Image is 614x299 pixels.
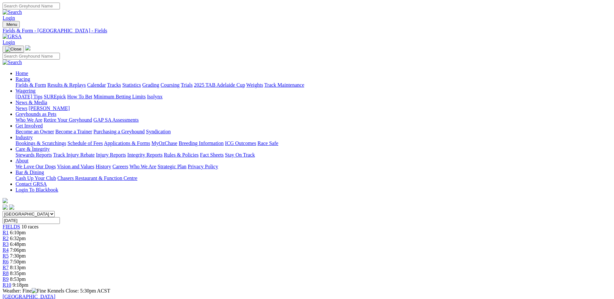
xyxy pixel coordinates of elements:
button: Toggle navigation [3,21,20,28]
a: Bookings & Scratchings [16,140,66,146]
a: Tracks [107,82,121,88]
a: Track Maintenance [264,82,304,88]
a: R8 [3,271,9,276]
a: Applications & Forms [104,140,150,146]
a: Syndication [146,129,171,134]
a: Login [3,39,15,45]
span: 8:53pm [10,276,26,282]
a: Breeding Information [179,140,224,146]
a: Integrity Reports [127,152,162,158]
a: Login [3,15,15,21]
a: 2025 TAB Adelaide Cup [194,82,245,88]
a: Chasers Restaurant & Function Centre [57,175,137,181]
a: Who We Are [129,164,156,169]
a: Who We Are [16,117,42,123]
a: [DATE] Tips [16,94,42,99]
a: Stewards Reports [16,152,52,158]
a: Wagering [16,88,36,94]
a: History [95,164,111,169]
a: R9 [3,276,9,282]
a: Fact Sheets [200,152,224,158]
a: Rules & Policies [164,152,199,158]
a: Stay On Track [225,152,255,158]
div: About [16,164,611,170]
span: R5 [3,253,9,259]
a: Bar & Dining [16,170,44,175]
div: Wagering [16,94,611,100]
a: Statistics [122,82,141,88]
a: Become an Owner [16,129,54,134]
div: Bar & Dining [16,175,611,181]
a: FIELDS [3,224,20,229]
a: Vision and Values [57,164,94,169]
a: R2 [3,236,9,241]
div: Greyhounds as Pets [16,117,611,123]
a: Trials [181,82,193,88]
img: Close [5,47,21,52]
a: GAP SA Assessments [94,117,139,123]
img: Search [3,9,22,15]
button: Toggle navigation [3,46,24,53]
a: Coursing [161,82,180,88]
a: Privacy Policy [188,164,218,169]
a: Track Injury Rebate [53,152,95,158]
a: R1 [3,230,9,235]
span: 8:35pm [10,271,26,276]
a: Industry [16,135,33,140]
a: We Love Our Dogs [16,164,56,169]
span: 6:10pm [10,230,26,235]
a: Weights [246,82,263,88]
input: Search [3,3,60,9]
a: Strategic Plan [158,164,186,169]
a: Cash Up Your Club [16,175,56,181]
a: News & Media [16,100,47,105]
div: News & Media [16,105,611,111]
a: Isolynx [147,94,162,99]
a: News [16,105,27,111]
a: Injury Reports [96,152,126,158]
span: Menu [6,22,17,27]
div: Racing [16,82,611,88]
a: Fields & Form [16,82,46,88]
img: facebook.svg [3,205,8,210]
img: logo-grsa-white.png [3,198,8,203]
span: 9:18pm [13,282,28,288]
div: Fields & Form - [GEOGRAPHIC_DATA] - Fields [3,28,611,34]
a: Purchasing a Greyhound [94,129,145,134]
a: SUREpick [44,94,66,99]
a: R6 [3,259,9,264]
a: About [16,158,28,163]
a: R4 [3,247,9,253]
span: 6:48pm [10,241,26,247]
span: 7:06pm [10,247,26,253]
a: Careers [112,164,128,169]
a: R3 [3,241,9,247]
img: twitter.svg [9,205,14,210]
span: Kennels Close: 5:30pm ACST [47,288,110,293]
a: Grading [142,82,159,88]
span: 6:32pm [10,236,26,241]
div: Industry [16,140,611,146]
div: Get Involved [16,129,611,135]
a: R7 [3,265,9,270]
a: Racing [16,76,30,82]
a: Minimum Betting Limits [94,94,146,99]
a: R10 [3,282,11,288]
a: Login To Blackbook [16,187,58,193]
a: Become a Trainer [55,129,92,134]
a: Care & Integrity [16,146,50,152]
a: Home [16,71,28,76]
img: Fine [32,288,46,294]
a: Calendar [87,82,106,88]
a: Retire Your Greyhound [44,117,92,123]
a: Results & Replays [47,82,86,88]
input: Search [3,53,60,60]
a: Greyhounds as Pets [16,111,56,117]
img: Search [3,60,22,65]
span: 7:30pm [10,253,26,259]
